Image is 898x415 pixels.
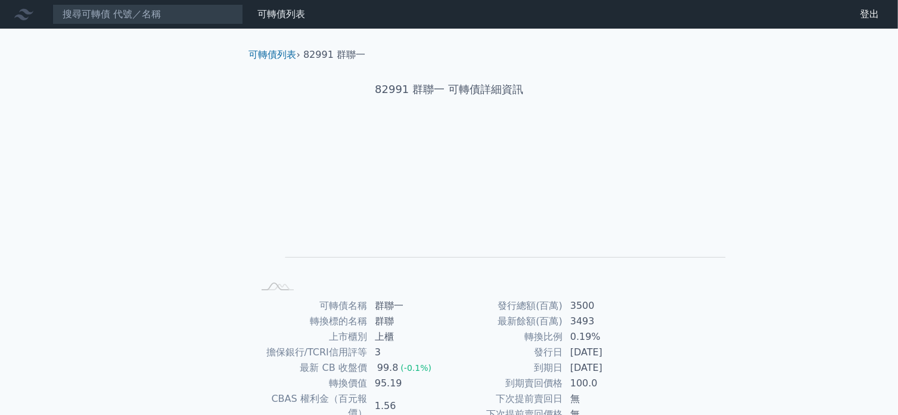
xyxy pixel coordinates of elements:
[563,360,645,376] td: [DATE]
[850,5,888,24] a: 登出
[563,391,645,407] td: 無
[449,376,563,391] td: 到期賣回價格
[400,363,431,373] span: (-0.1%)
[563,345,645,360] td: [DATE]
[254,298,368,314] td: 可轉債名稱
[249,48,300,62] li: ›
[449,345,563,360] td: 發行日
[368,376,449,391] td: 95.19
[368,314,449,329] td: 群聯
[563,314,645,329] td: 3493
[368,298,449,314] td: 群聯一
[449,298,563,314] td: 發行總額(百萬)
[449,391,563,407] td: 下次提前賣回日
[240,81,659,98] h1: 82991 群聯一 可轉債詳細資訊
[249,49,297,60] a: 可轉債列表
[563,376,645,391] td: 100.0
[254,360,368,376] td: 最新 CB 收盤價
[449,314,563,329] td: 最新餘額(百萬)
[563,329,645,345] td: 0.19%
[375,361,401,375] div: 99.8
[273,135,726,277] g: Chart
[368,329,449,345] td: 上櫃
[254,314,368,329] td: 轉換標的名稱
[52,4,243,24] input: 搜尋可轉債 代號／名稱
[254,376,368,391] td: 轉換價值
[449,360,563,376] td: 到期日
[368,345,449,360] td: 3
[254,345,368,360] td: 擔保銀行/TCRI信用評等
[449,329,563,345] td: 轉換比例
[254,329,368,345] td: 上市櫃別
[257,8,305,20] a: 可轉債列表
[563,298,645,314] td: 3500
[303,48,365,62] li: 82991 群聯一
